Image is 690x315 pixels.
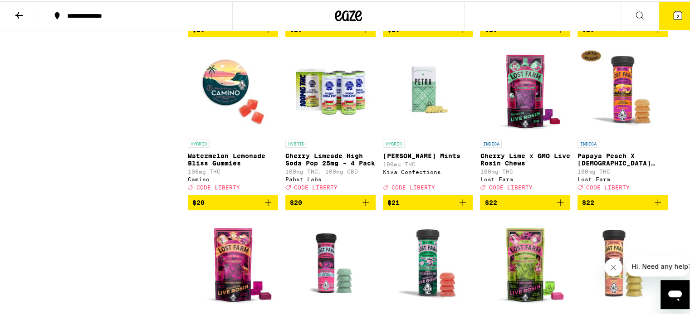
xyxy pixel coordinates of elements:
button: Add to bag [188,194,278,209]
div: Camino [188,175,278,181]
p: 100mg THC [480,167,570,173]
p: HYBRID [188,138,210,146]
p: HYBRID [383,138,405,146]
span: $20 [290,198,302,205]
p: [PERSON_NAME] Mints [383,151,473,158]
button: Add to bag [480,194,570,209]
a: Open page for Cherry Lime x GMO Live Rosin Chews from Lost Farm [480,43,570,194]
span: $20 [192,198,205,205]
p: Papaya Peach X [DEMOGRAPHIC_DATA] Kush Resin 100mg [577,151,668,165]
img: Lost Farm - Watermelon x Ice Cream Cake Live Rosin Gummies [383,216,473,307]
a: Open page for Papaya Peach X Hindu Kush Resin 100mg from Lost Farm [577,43,668,194]
span: $21 [387,198,400,205]
p: Cherry Lime x GMO Live Rosin Chews [480,151,570,165]
div: Lost Farm [480,175,570,181]
span: $22 [484,198,497,205]
span: CODE LIBERTY [196,183,240,189]
p: 100mg THC: 100mg CBD [285,167,376,173]
img: Camino - Watermelon Lemonade Bliss Gummies [188,43,278,134]
iframe: Button to launch messaging window [661,279,690,308]
a: Open page for Cherry Limeade High Soda Pop 25mg - 4 Pack from Pabst Labs [285,43,376,194]
div: Kiva Confections [383,168,473,174]
img: Lost Farm - Cherry Lime x GMO Live Rosin Chews [480,43,570,134]
iframe: Message from company [626,255,690,275]
span: 2 [676,12,679,18]
span: CODE LIBERTY [489,183,532,189]
img: Lost Farm - Raspberry x Wedding Cake Live Resin Gummies [285,216,376,307]
p: 100mg THC [577,167,668,173]
div: Lost Farm [577,175,668,181]
img: Lost Farm - Dragon Fruit x Trop. Cherry Live Rosin Chews [480,216,570,307]
p: HYBRID [285,138,307,146]
a: Open page for Watermelon Lemonade Bliss Gummies from Camino [188,43,278,194]
p: INDICA [577,138,599,146]
button: Add to bag [285,194,376,209]
button: Add to bag [577,194,668,209]
img: Pabst Labs - Cherry Limeade High Soda Pop 25mg - 4 Pack [285,43,376,134]
span: CODE LIBERTY [586,183,630,189]
span: Hi. Need any help? [5,6,65,14]
button: Add to bag [383,194,473,209]
iframe: Close message [604,257,622,275]
p: Watermelon Lemonade Bliss Gummies [188,151,278,165]
p: 100mg THC [188,167,278,173]
div: Pabst Labs [285,175,376,181]
p: Cherry Limeade High Soda Pop 25mg - 4 Pack [285,151,376,165]
img: Lost Farm - Pomberry x Kush Mints Punch Live Rosin Chews [188,216,278,307]
span: $22 [582,198,594,205]
p: 100mg THC [383,160,473,166]
img: Kiva Confections - Petra Moroccan Mints [383,43,473,134]
p: INDICA [480,138,502,146]
a: Open page for Petra Moroccan Mints from Kiva Confections [383,43,473,194]
img: Lost Farm - Papaya Peach X Hindu Kush Resin 100mg [577,43,668,134]
img: Lost Farm - Juicy Peach x Mimosa Live Resin Gummies [577,216,668,307]
span: CODE LIBERTY [294,183,338,189]
span: CODE LIBERTY [391,183,435,189]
